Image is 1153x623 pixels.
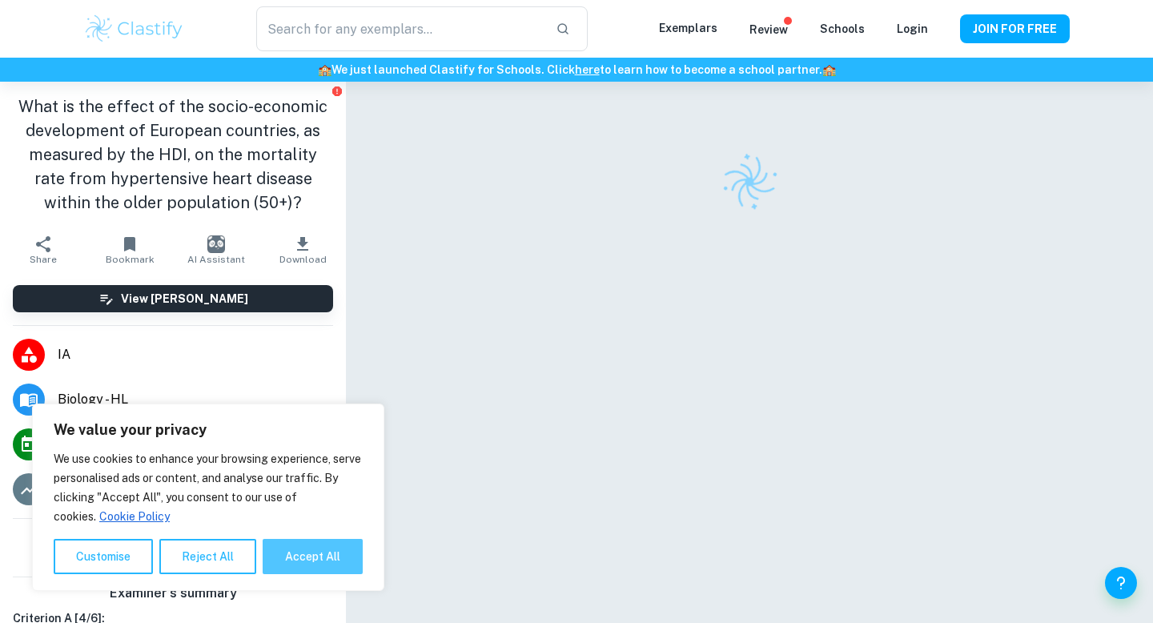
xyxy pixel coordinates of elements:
p: Review [749,21,788,38]
button: JOIN FOR FREE [960,14,1070,43]
button: Accept All [263,539,363,574]
button: AI Assistant [173,227,259,272]
img: Clastify logo [83,13,185,45]
span: IA [58,345,333,364]
a: Login [897,22,928,35]
button: View [PERSON_NAME] [13,285,333,312]
div: We value your privacy [32,404,384,591]
button: Download [259,227,346,272]
p: Exemplars [659,19,717,37]
span: Download [279,254,327,265]
button: Bookmark [86,227,173,272]
span: Biology - HL [58,390,333,409]
input: Search for any exemplars... [256,6,543,51]
button: Help and Feedback [1105,567,1137,599]
button: Customise [54,539,153,574]
img: AI Assistant [207,235,225,253]
h6: We just launched Clastify for Schools. Click to learn how to become a school partner. [3,61,1150,78]
span: 🏫 [822,63,836,76]
p: We use cookies to enhance your browsing experience, serve personalised ads or content, and analys... [54,449,363,526]
p: We value your privacy [54,420,363,440]
a: Cookie Policy [98,509,171,524]
a: Schools [820,22,865,35]
a: here [575,63,600,76]
span: Share [30,254,57,265]
span: 🏫 [318,63,331,76]
h1: What is the effect of the socio-economic development of European countries, as measured by the HD... [13,94,333,215]
button: Reject All [159,539,256,574]
span: AI Assistant [187,254,245,265]
img: Clastify logo [711,143,789,221]
h6: Examiner's summary [6,584,339,603]
button: Report issue [331,85,343,97]
h6: View [PERSON_NAME] [121,290,248,307]
span: Bookmark [106,254,155,265]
